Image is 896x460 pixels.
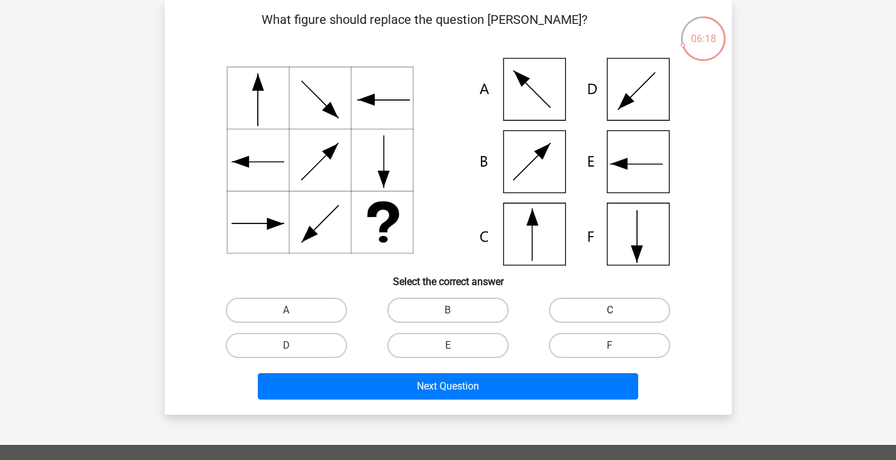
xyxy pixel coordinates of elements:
[387,333,509,358] label: E
[258,373,638,400] button: Next Question
[549,298,670,323] label: C
[387,298,509,323] label: B
[549,333,670,358] label: F
[680,15,727,47] div: 06:18
[226,333,347,358] label: D
[185,266,712,288] h6: Select the correct answer
[185,10,665,48] p: What figure should replace the question [PERSON_NAME]?
[226,298,347,323] label: A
